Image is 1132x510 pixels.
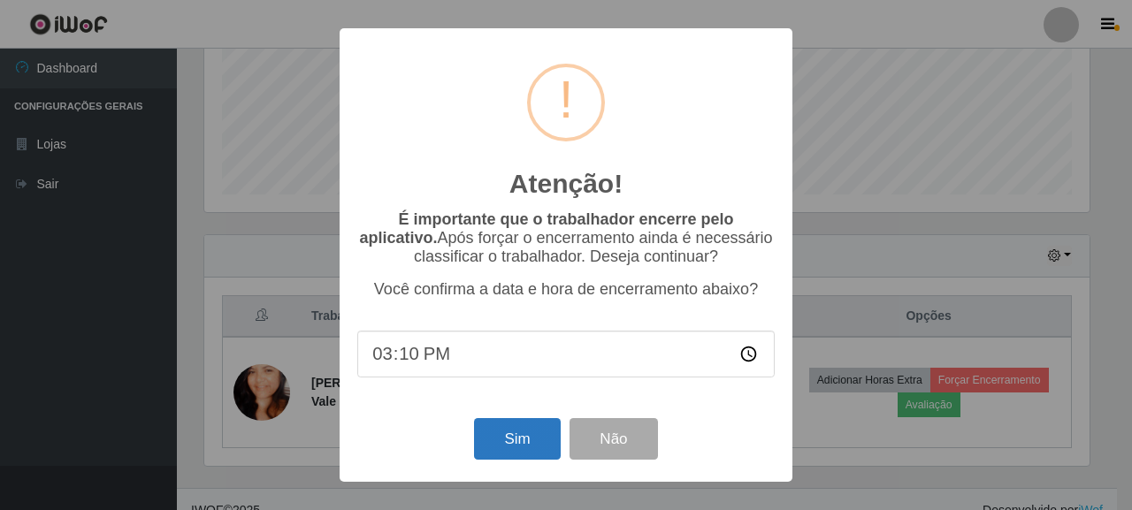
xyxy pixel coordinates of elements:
b: É importante que o trabalhador encerre pelo aplicativo. [359,210,733,247]
p: Você confirma a data e hora de encerramento abaixo? [357,280,775,299]
h2: Atenção! [509,168,623,200]
button: Não [570,418,657,460]
p: Após forçar o encerramento ainda é necessário classificar o trabalhador. Deseja continuar? [357,210,775,266]
button: Sim [474,418,560,460]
